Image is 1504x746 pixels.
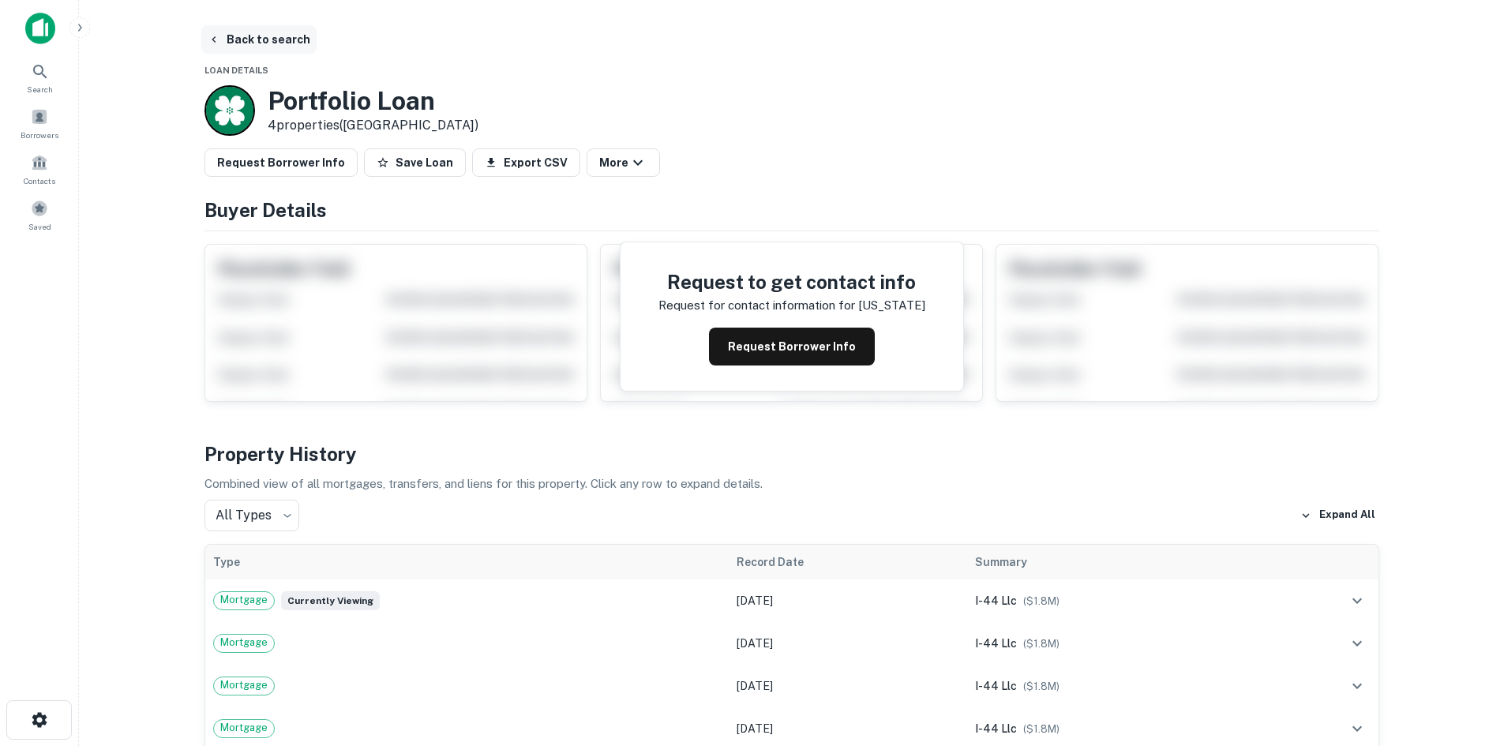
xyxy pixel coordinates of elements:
[729,622,967,665] td: [DATE]
[587,148,660,177] button: More
[729,665,967,707] td: [DATE]
[5,193,74,236] a: Saved
[268,86,478,116] h3: Portfolio Loan
[201,25,317,54] button: Back to search
[729,579,967,622] td: [DATE]
[658,268,925,296] h4: Request to get contact info
[1023,595,1060,607] span: ($ 1.8M )
[1344,587,1371,614] button: expand row
[204,474,1379,493] p: Combined view of all mortgages, transfers, and liens for this property. Click any row to expand d...
[1344,630,1371,657] button: expand row
[975,637,1017,650] span: i-44 llc
[268,116,478,135] p: 4 properties ([GEOGRAPHIC_DATA])
[214,635,274,650] span: Mortgage
[709,328,875,366] button: Request Borrower Info
[21,129,58,141] span: Borrowers
[1344,715,1371,742] button: expand row
[1296,504,1379,527] button: Expand All
[364,148,466,177] button: Save Loan
[25,13,55,44] img: capitalize-icon.png
[24,174,55,187] span: Contacts
[204,66,268,75] span: Loan Details
[1023,723,1060,735] span: ($ 1.8M )
[729,545,967,579] th: Record Date
[27,83,53,96] span: Search
[975,722,1017,735] span: i-44 llc
[5,148,74,190] a: Contacts
[967,545,1255,579] th: Summary
[214,592,274,608] span: Mortgage
[5,102,74,144] a: Borrowers
[281,591,380,610] span: Currently viewing
[1023,638,1060,650] span: ($ 1.8M )
[1344,673,1371,699] button: expand row
[205,545,729,579] th: Type
[204,440,1379,468] h4: Property History
[214,720,274,736] span: Mortgage
[204,148,358,177] button: Request Borrower Info
[28,220,51,233] span: Saved
[204,500,299,531] div: All Types
[975,680,1017,692] span: i-44 llc
[214,677,274,693] span: Mortgage
[204,196,1379,224] h4: Buyer Details
[1023,680,1060,692] span: ($ 1.8M )
[858,296,925,315] p: [US_STATE]
[5,56,74,99] a: Search
[472,148,580,177] button: Export CSV
[658,296,855,315] p: Request for contact information for
[975,594,1017,607] span: i-44 llc
[1425,620,1504,695] iframe: Chat Widget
